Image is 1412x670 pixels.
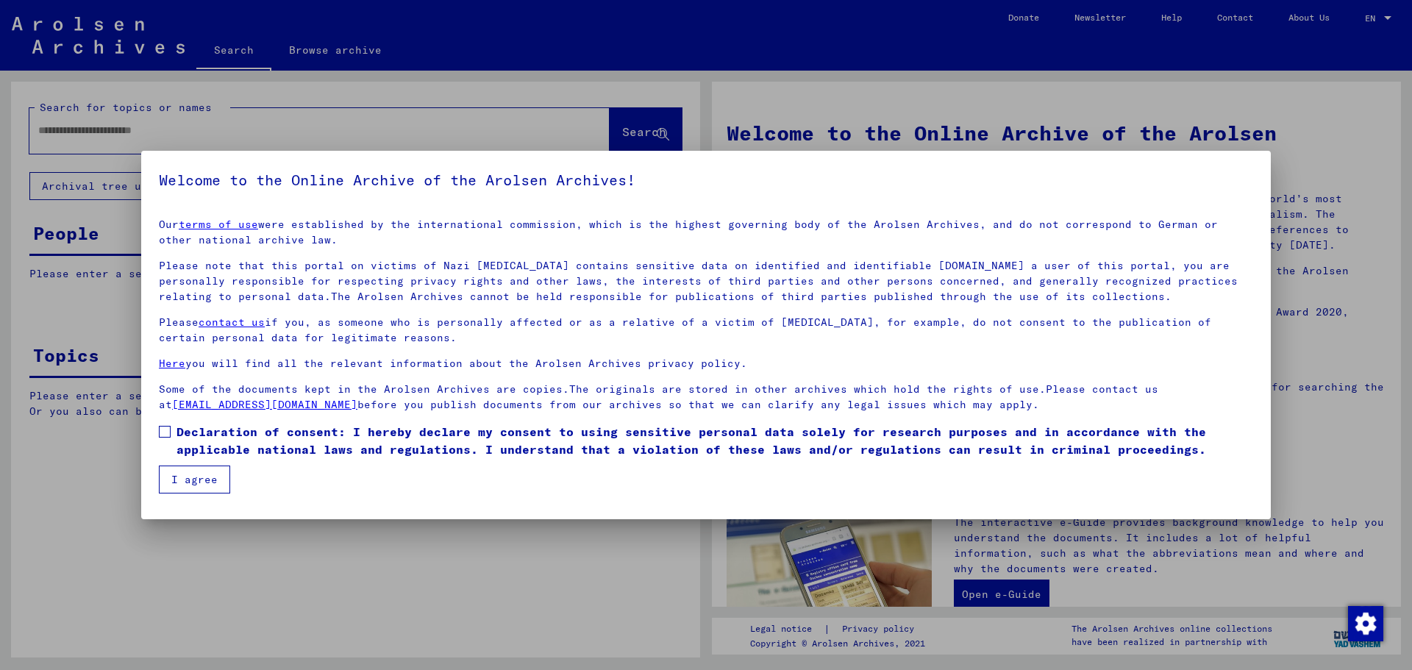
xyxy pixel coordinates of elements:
a: [EMAIL_ADDRESS][DOMAIN_NAME] [172,398,357,411]
a: contact us [199,316,265,329]
a: Here [159,357,185,370]
span: Declaration of consent: I hereby declare my consent to using sensitive personal data solely for r... [176,423,1253,458]
h5: Welcome to the Online Archive of the Arolsen Archives! [159,168,1253,192]
p: Please note that this portal on victims of Nazi [MEDICAL_DATA] contains sensitive data on identif... [159,258,1253,304]
button: I agree [159,466,230,493]
p: Some of the documents kept in the Arolsen Archives are copies.The originals are stored in other a... [159,382,1253,413]
a: terms of use [179,218,258,231]
p: Our were established by the international commission, which is the highest governing body of the ... [159,217,1253,248]
p: Please if you, as someone who is personally affected or as a relative of a victim of [MEDICAL_DAT... [159,315,1253,346]
p: you will find all the relevant information about the Arolsen Archives privacy policy. [159,356,1253,371]
img: Change consent [1348,606,1383,641]
div: Change consent [1347,605,1383,641]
